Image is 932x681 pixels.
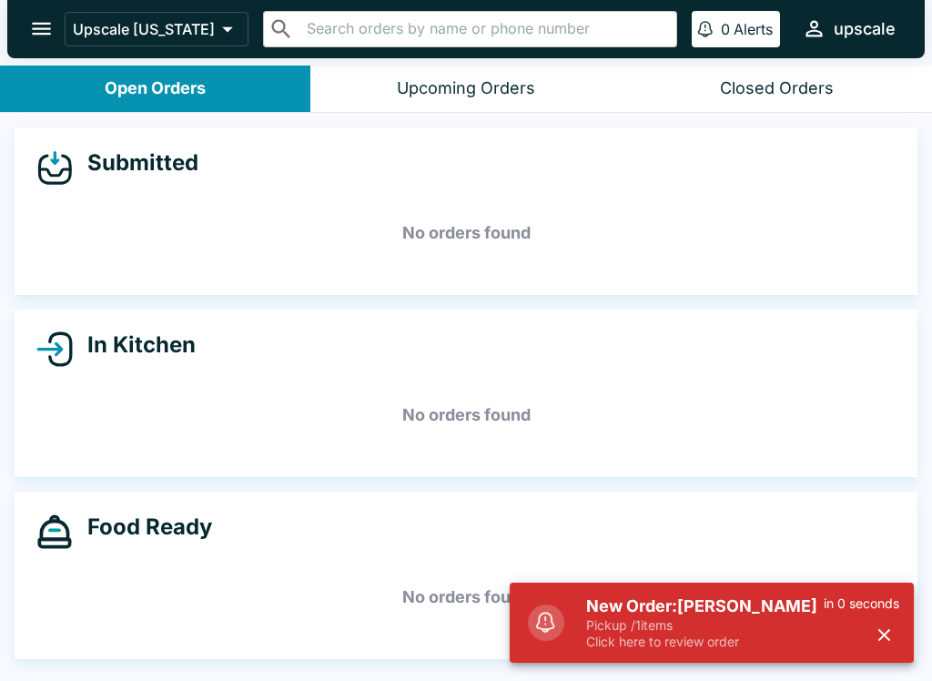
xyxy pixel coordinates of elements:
[834,18,896,40] div: upscale
[720,78,834,99] div: Closed Orders
[397,78,535,99] div: Upcoming Orders
[36,382,896,448] h5: No orders found
[301,16,669,42] input: Search orders by name or phone number
[36,564,896,630] h5: No orders found
[36,200,896,266] h5: No orders found
[73,331,196,359] h4: In Kitchen
[73,149,198,177] h4: Submitted
[824,595,899,612] p: in 0 seconds
[795,9,903,48] button: upscale
[65,12,248,46] button: Upscale [US_STATE]
[73,513,212,541] h4: Food Ready
[734,20,773,38] p: Alerts
[586,617,824,634] p: Pickup / 1 items
[18,5,65,52] button: open drawer
[586,634,824,650] p: Click here to review order
[105,78,206,99] div: Open Orders
[73,20,215,38] p: Upscale [US_STATE]
[721,20,730,38] p: 0
[586,595,824,617] h5: New Order: [PERSON_NAME]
